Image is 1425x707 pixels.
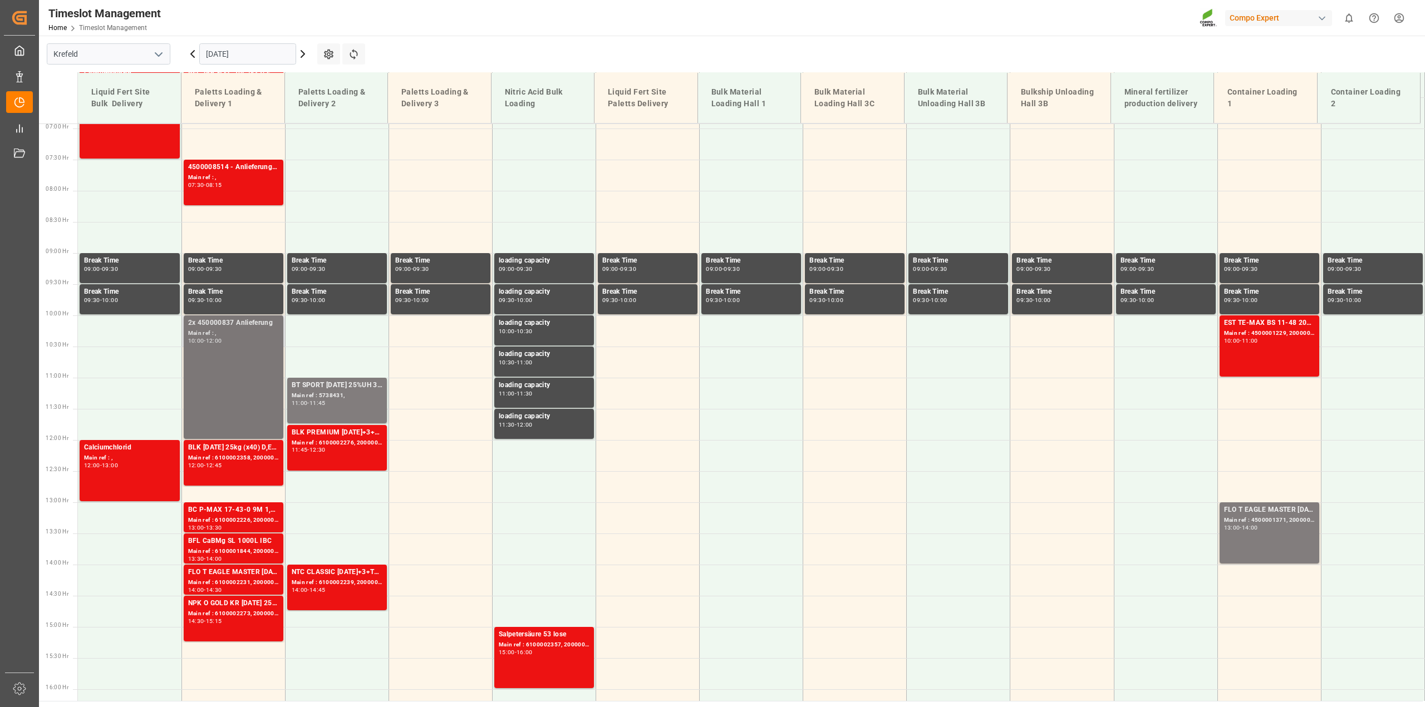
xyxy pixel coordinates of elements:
[46,560,68,566] span: 14:00 Hr
[706,298,722,303] div: 09:30
[1328,298,1344,303] div: 09:30
[602,255,693,266] div: Break Time
[517,391,533,396] div: 11:30
[413,266,429,271] div: 09:30
[309,298,326,303] div: 10:00
[46,310,68,317] span: 10:00 Hr
[499,298,515,303] div: 09:30
[1224,505,1315,516] div: FLO T EAGLE MASTER [DATE] 25kg (x42) WW
[206,619,222,624] div: 15:15
[397,82,482,114] div: Paletts Loading & Delivery 3
[188,567,279,578] div: FLO T EAGLE MASTER [DATE] 25kg(x40) INTFLO T BKR [DATE] 25kg (x40) D,ATTPL K [DATE] 25kg (x40) D,...
[1328,255,1418,266] div: Break Time
[100,463,102,468] div: -
[1035,266,1051,271] div: 09:30
[206,587,222,592] div: 14:30
[515,360,517,365] div: -
[309,266,326,271] div: 09:30
[188,453,279,463] div: Main ref : 6100002358, 2000001941
[206,338,222,343] div: 12:00
[618,266,620,271] div: -
[204,463,205,468] div: -
[809,286,900,298] div: Break Time
[188,609,279,619] div: Main ref : 6100002273, 2000001814
[515,298,517,303] div: -
[1121,255,1211,266] div: Break Time
[1136,266,1138,271] div: -
[1362,6,1387,31] button: Help Center
[87,82,172,114] div: Liquid Fert Site Bulk Delivery
[46,466,68,472] span: 12:30 Hr
[1224,329,1315,338] div: Main ref : 4500001229, 2000001221
[603,82,689,114] div: Liquid Fert Site Paletts Delivery
[84,266,100,271] div: 09:00
[204,556,205,561] div: -
[204,525,205,530] div: -
[292,578,382,587] div: Main ref : 6100002239, 2000001528
[309,587,326,592] div: 14:45
[602,266,618,271] div: 09:00
[1224,298,1240,303] div: 09:30
[292,298,308,303] div: 09:30
[46,435,68,441] span: 12:00 Hr
[499,640,589,650] div: Main ref : 6100002357, 2000001951
[188,286,279,298] div: Break Time
[825,266,827,271] div: -
[292,438,382,448] div: Main ref : 6100002276, 2000001525
[1016,255,1107,266] div: Break Time
[206,463,222,468] div: 12:45
[46,217,68,223] span: 08:30 Hr
[499,286,589,298] div: loading capacity
[292,447,308,452] div: 11:45
[1120,82,1205,114] div: Mineral fertilizer production delivery
[1035,298,1051,303] div: 10:00
[1225,10,1332,26] div: Compo Expert
[204,182,205,187] div: -
[1240,338,1241,343] div: -
[292,427,382,438] div: BLK PREMIUM [DATE]+3+TE 1200kg ISPM BB
[499,411,589,422] div: loading capacity
[100,298,102,303] div: -
[515,650,517,655] div: -
[204,266,205,271] div: -
[913,82,999,114] div: Bulk Material Unloading Hall 3B
[1344,266,1345,271] div: -
[84,453,175,463] div: Main ref : ,
[499,391,515,396] div: 11:00
[1326,82,1412,114] div: Container Loading 2
[188,525,204,530] div: 13:00
[307,266,309,271] div: -
[188,255,279,266] div: Break Time
[188,556,204,561] div: 13:30
[809,298,825,303] div: 09:30
[724,266,740,271] div: 09:30
[84,255,175,266] div: Break Time
[1344,298,1345,303] div: -
[1016,286,1107,298] div: Break Time
[809,266,825,271] div: 09:00
[188,578,279,587] div: Main ref : 6100002231, 2000001345
[48,24,67,32] a: Home
[395,255,486,266] div: Break Time
[825,298,827,303] div: -
[722,266,724,271] div: -
[1016,82,1102,114] div: Bulkship Unloading Hall 3B
[517,329,533,334] div: 10:30
[188,516,279,525] div: Main ref : 6100002226, 2000000070
[499,650,515,655] div: 15:00
[827,266,843,271] div: 09:30
[413,298,429,303] div: 10:00
[84,463,100,468] div: 12:00
[190,82,276,114] div: Paletts Loading & Delivery 1
[102,463,118,468] div: 13:00
[188,162,279,173] div: 4500008514 - Anlieferung Norkem
[499,255,589,266] div: loading capacity
[188,173,279,182] div: Main ref : ,
[204,619,205,624] div: -
[395,266,411,271] div: 09:00
[309,401,326,406] div: 11:45
[188,598,279,609] div: NPK O GOLD KR [DATE] 25kg (x60) IT
[1016,298,1033,303] div: 09:30
[411,298,413,303] div: -
[84,298,100,303] div: 09:30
